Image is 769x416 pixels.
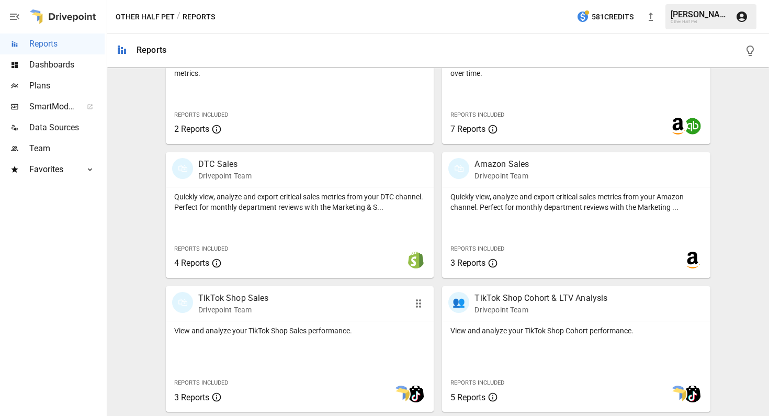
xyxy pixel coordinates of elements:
span: Team [29,142,105,155]
span: Favorites [29,163,75,176]
img: tiktok [684,386,701,402]
p: View and analyze your TikTok Shop Sales performance. [174,325,425,336]
span: Reports Included [174,379,228,386]
div: 🛍 [172,158,193,179]
p: Quickly view, analyze and export critical sales metrics from your Amazon channel. Perfect for mon... [450,192,702,212]
span: SmartModel [29,100,75,113]
p: Drivepoint Team [198,305,269,315]
button: New version available, click to update! [640,6,661,27]
p: DTC Sales [198,158,252,171]
div: / [177,10,180,24]
div: Other Half Pet [671,19,729,24]
span: Reports [29,38,105,50]
button: 581Credits [572,7,638,27]
img: amazon [684,252,701,268]
img: shopify [408,252,424,268]
span: Dashboards [29,59,105,71]
div: Reports [137,45,166,55]
p: View, analyze and export cohort LTV performance across custom dimensions over time. [450,58,702,78]
span: 4 Reports [174,258,209,268]
span: Reports Included [450,379,504,386]
span: 581 Credits [592,10,634,24]
span: 3 Reports [174,392,209,402]
p: Amazon Sales [474,158,529,171]
p: Drivepoint Team [474,171,529,181]
img: quickbooks [684,118,701,134]
p: Quickly view, analyze and export critical sales metrics from your DTC channel. Perfect for monthl... [174,192,425,212]
p: TikTok Shop Cohort & LTV Analysis [474,292,607,305]
div: 🛍 [448,158,469,179]
div: 👥 [448,292,469,313]
p: Drivepoint Team [474,305,607,315]
div: [PERSON_NAME] [671,9,729,19]
span: ™ [75,99,82,112]
img: tiktok [408,386,424,402]
span: 5 Reports [450,392,485,402]
img: amazon [670,118,686,134]
img: smart model [393,386,410,402]
div: 🛍 [172,292,193,313]
img: smart model [670,386,686,402]
span: Reports Included [450,245,504,252]
span: Reports Included [174,245,228,252]
p: Drivepoint Team [198,171,252,181]
span: Reports Included [174,111,228,118]
span: Data Sources [29,121,105,134]
button: Other Half Pet [116,10,175,24]
span: Reports Included [450,111,504,118]
p: Easily identify strengths and weaknesses for P&L and Cohorted Financials metrics. [174,58,425,78]
span: 3 Reports [450,258,485,268]
p: View and analyze your TikTok Shop Cohort performance. [450,325,702,336]
p: TikTok Shop Sales [198,292,269,305]
span: 7 Reports [450,124,485,134]
span: 2 Reports [174,124,209,134]
span: Plans [29,80,105,92]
